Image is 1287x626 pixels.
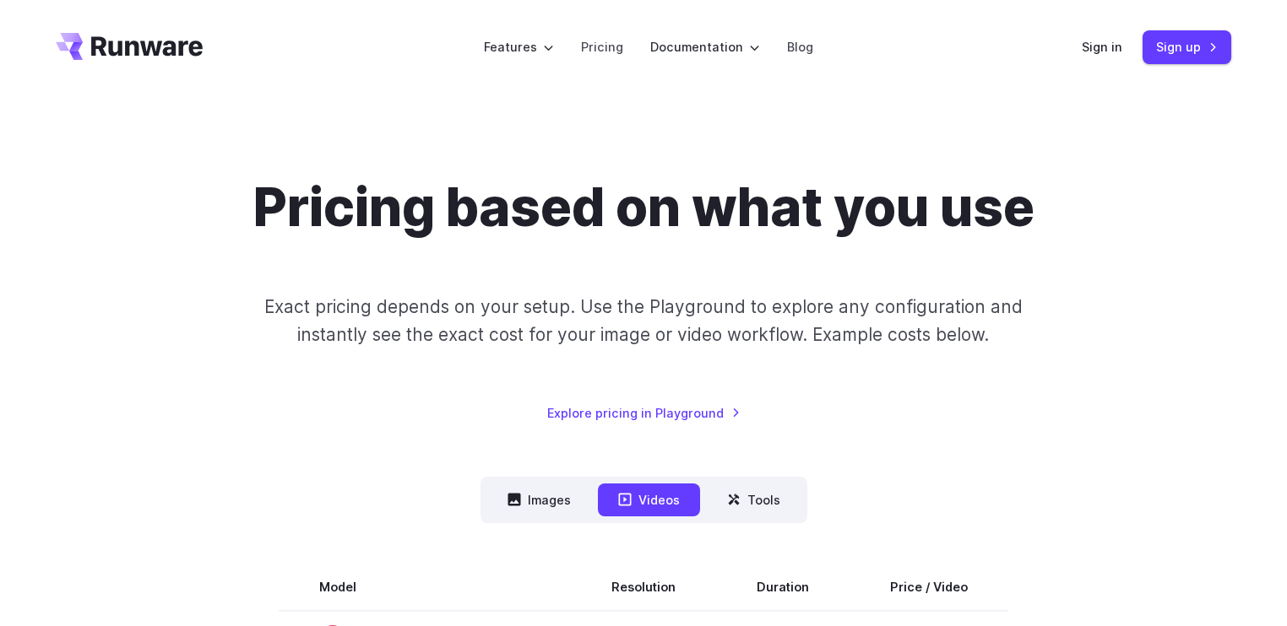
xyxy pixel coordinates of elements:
[1143,30,1231,63] a: Sign up
[571,564,716,611] th: Resolution
[279,564,571,611] th: Model
[1082,37,1122,57] a: Sign in
[487,483,591,516] button: Images
[650,37,760,57] label: Documentation
[56,33,203,60] a: Go to /
[716,564,850,611] th: Duration
[850,564,1008,611] th: Price / Video
[787,37,813,57] a: Blog
[484,37,554,57] label: Features
[598,483,700,516] button: Videos
[581,37,623,57] a: Pricing
[547,403,741,423] a: Explore pricing in Playground
[253,175,1034,239] h1: Pricing based on what you use
[232,293,1055,349] p: Exact pricing depends on your setup. Use the Playground to explore any configuration and instantl...
[707,483,801,516] button: Tools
